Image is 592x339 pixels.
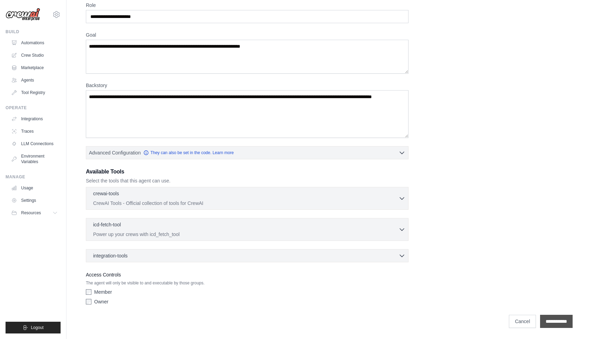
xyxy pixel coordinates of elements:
label: Role [86,2,409,9]
a: Crew Studio [8,50,61,61]
label: Goal [86,31,409,38]
span: integration-tools [93,252,128,259]
label: Backstory [86,82,409,89]
span: Resources [21,210,41,216]
button: Logout [6,322,61,333]
p: Select the tools that this agent can use. [86,177,409,184]
p: crewai-tools [93,190,119,197]
button: Advanced Configuration They can also be set in the code. Learn more [86,147,408,159]
label: Access Controls [86,271,409,279]
div: Build [6,29,61,35]
p: The agent will only be visible to and executable by those groups. [86,280,409,286]
a: LLM Connections [8,138,61,149]
label: Owner [94,298,108,305]
button: crewai-tools CrewAI Tools - Official collection of tools for CrewAI [89,190,405,207]
p: Power up your crews with icd_fetch_tool [93,231,398,238]
a: Traces [8,126,61,137]
span: Logout [31,325,44,330]
label: Member [94,289,112,295]
a: Usage [8,182,61,194]
a: Settings [8,195,61,206]
a: Cancel [509,315,536,328]
a: Automations [8,37,61,48]
button: integration-tools [89,252,405,259]
div: Manage [6,174,61,180]
a: They can also be set in the code. Learn more [143,150,234,156]
img: Logo [6,8,40,21]
button: Resources [8,207,61,218]
a: Integrations [8,113,61,124]
p: CrewAI Tools - Official collection of tools for CrewAI [93,200,398,207]
button: icd-fetch-tool Power up your crews with icd_fetch_tool [89,221,405,238]
a: Marketplace [8,62,61,73]
span: Advanced Configuration [89,149,141,156]
a: Environment Variables [8,151,61,167]
h3: Available Tools [86,168,409,176]
p: icd-fetch-tool [93,221,121,228]
div: Operate [6,105,61,111]
a: Tool Registry [8,87,61,98]
a: Agents [8,75,61,86]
